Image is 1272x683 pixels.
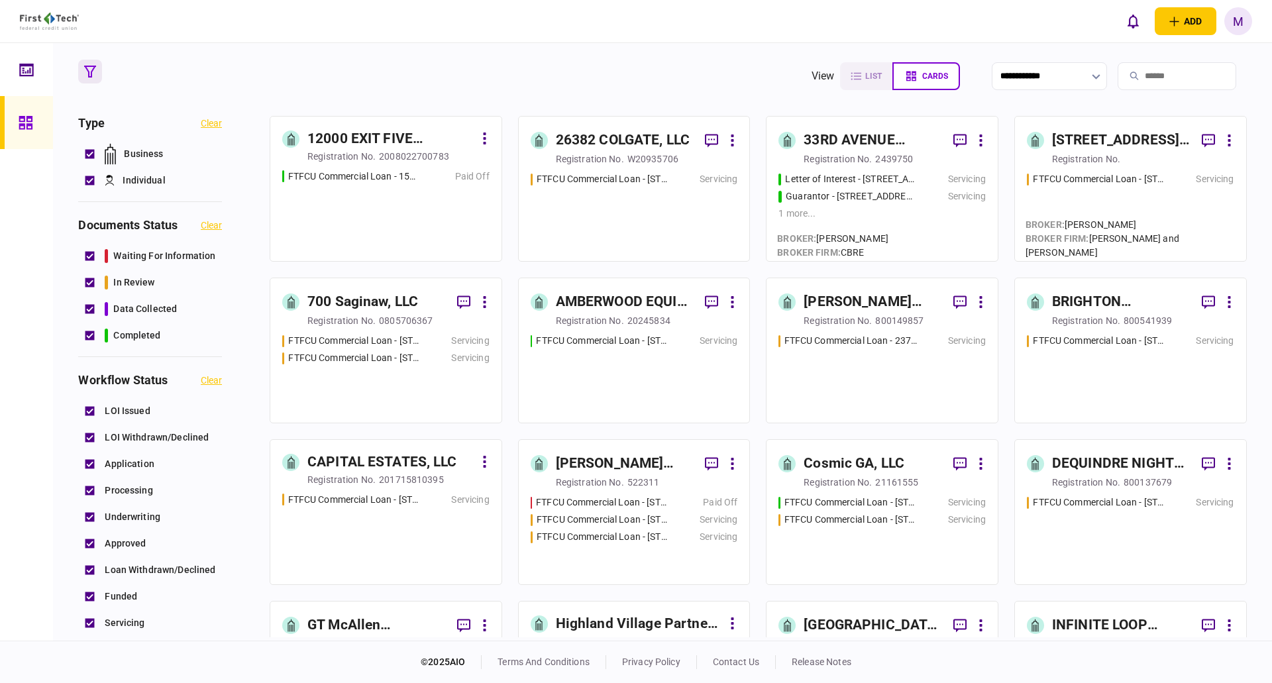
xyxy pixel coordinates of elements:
[556,613,723,635] div: Highland Village Partners LLC
[1124,314,1172,327] div: 800541939
[784,496,917,509] div: FTFCU Commercial Loan - 800 Morris Rd Columbus GA
[766,278,998,423] a: [PERSON_NAME] ARBOR NIGHTS, INC.registration no.800149857FTFCU Commercial Loan - 2376 & 2380 Carp...
[105,510,160,524] span: Underwriting
[270,278,502,423] a: 700 Saginaw, LLCregistration no.0805706367FTFCU Commercial Loan - 700 S Saginaw Blvd Saginaw TXSe...
[840,62,892,90] button: list
[537,513,668,527] div: FTFCU Commercial Loan - 1929 Bluff Rd (#178) Columbia SC
[1033,334,1165,348] div: FTFCU Commercial Loan - 7887 17 Mile Rd Sterling Heights MI
[556,152,624,166] div: registration no.
[786,189,917,203] div: Guarantor - 1350 Edgeworth Ave Cambridge OH
[124,147,163,161] span: Business
[556,476,624,489] div: registration no.
[307,452,457,473] div: CAPITAL ESTATES, LLC
[1124,476,1172,489] div: 800137679
[1196,334,1234,348] div: Servicing
[804,152,872,166] div: registration no.
[700,530,737,544] div: Servicing
[700,172,737,186] div: Servicing
[201,375,222,386] button: clear
[201,118,222,129] button: clear
[421,655,482,669] div: © 2025 AIO
[1052,291,1191,313] div: BRIGHTON ENTERPRISES INC.
[113,329,160,342] span: completed
[556,635,624,648] div: registration no.
[703,496,737,509] div: Paid Off
[812,68,835,84] div: view
[892,62,960,90] button: cards
[307,129,474,150] div: 12000 EXIT FIVE PARKWAY LLC
[556,314,624,327] div: registration no.
[784,334,918,348] div: FTFCU Commercial Loan - 2376 & 2380 Carpenter Rd Pittsfield
[307,615,447,636] div: GT McAllen Properties, LLC
[1026,218,1236,232] div: [PERSON_NAME]
[875,314,924,327] div: 800149857
[627,476,660,489] div: 522311
[627,314,670,327] div: 20245834
[113,302,177,316] span: data collected
[804,615,943,636] div: [GEOGRAPHIC_DATA], LLC
[307,473,376,486] div: registration no.
[536,496,668,509] div: FTFCU Commercial Loan - 207 Kelly Rd Clemson SC 29631
[865,72,882,81] span: list
[777,232,888,246] div: [PERSON_NAME]
[78,219,178,231] h3: documents status
[948,172,986,186] div: Servicing
[792,657,851,667] a: release notes
[1014,116,1247,262] a: [STREET_ADDRESS], LLCregistration no.FTFCU Commercial Loan - 501 North 44th St Phoenix AZServicin...
[777,247,841,258] span: broker firm :
[288,334,420,348] div: FTFCU Commercial Loan - 700 S Saginaw Blvd Saginaw TX
[1026,232,1236,260] div: [PERSON_NAME] and [PERSON_NAME]
[307,150,376,163] div: registration no.
[78,117,105,129] h3: Type
[105,404,150,418] span: LOI Issued
[105,537,146,551] span: Approved
[700,334,737,348] div: Servicing
[1196,172,1234,186] div: Servicing
[1224,7,1252,35] div: M
[105,616,144,630] span: Servicing
[451,351,489,365] div: Servicing
[1052,615,1191,636] div: INFINITE LOOP [GEOGRAPHIC_DATA], LLC
[105,590,137,604] span: Funded
[556,130,690,151] div: 26382 COLGATE, LLC
[105,457,154,471] span: Application
[288,493,421,507] div: FTFCU Commercial Loan - 147-155 Dennis Dr, Athens, GA 30605
[379,150,449,163] div: 2008022700783
[1119,7,1147,35] button: open notifications list
[804,291,943,313] div: [PERSON_NAME] ARBOR NIGHTS, INC.
[498,657,590,667] a: terms and conditions
[556,291,695,313] div: AMBERWOOD EQUITY LLC
[627,635,670,648] div: 22207946
[288,170,421,184] div: FTFCU Commercial Loan - 15000 Exit 5 Pkwy Fishers IN
[1026,219,1065,230] span: Broker :
[948,496,986,509] div: Servicing
[307,291,418,313] div: 700 Saginaw, LLC
[785,172,917,186] div: Letter of Interest - 1350 Edgeworth Ave Cambridge OH
[78,374,168,386] h3: workflow status
[766,116,998,262] a: 33RD AVENUE INVESTMENTS, LTDregistration no.2439750Letter of Interest - 1350 Edgeworth Ave Cambri...
[1014,439,1247,585] a: DEQUINDRE NIGHTS INC.registration no.800137679FTFCU Commercial Loan - 26091 Dequindre Rd Madison ...
[804,314,872,327] div: registration no.
[875,476,918,489] div: 21161555
[105,484,152,498] span: Processing
[777,233,816,244] span: Broker :
[288,351,420,365] div: FTFCU Commercial Loan - 700 S Saginaw Blvd Saginaw TX
[105,563,215,577] span: Loan Withdrawn/Declined
[537,172,668,186] div: FTFCU Commercial Loan - 26382 Colgate St Inkster MI
[875,152,913,166] div: 2439750
[948,189,986,203] div: Servicing
[518,116,751,262] a: 26382 COLGATE, LLCregistration no.W20935706FTFCU Commercial Loan - 26382 Colgate St Inkster MISer...
[1052,314,1120,327] div: registration no.
[307,314,376,327] div: registration no.
[948,334,986,348] div: Servicing
[451,334,489,348] div: Servicing
[948,513,986,527] div: Servicing
[700,513,737,527] div: Servicing
[270,116,502,262] a: 12000 EXIT FIVE PARKWAY LLCregistration no.2008022700783FTFCU Commercial Loan - 15000 Exit 5 Pkwy...
[804,453,904,474] div: Cosmic GA, LLC
[778,207,986,221] div: 1 more ...
[1196,496,1234,509] div: Servicing
[20,13,79,30] img: client company logo
[537,530,668,544] div: FTFCU Commercial Loan - 1929 Bluff Rd (182) Columbia SC
[113,249,215,263] span: waiting for information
